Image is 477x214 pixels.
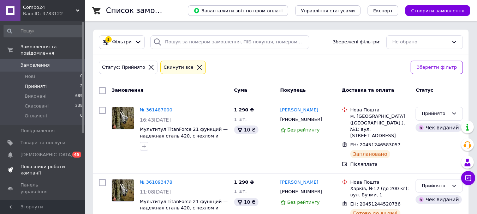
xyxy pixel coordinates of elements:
span: 2 [80,83,83,90]
span: Замовлення та повідомлення [20,44,85,56]
div: Нова Пошта [350,107,410,113]
img: Фото товару [112,107,134,129]
span: Нові [25,73,35,80]
span: 45 [72,152,81,158]
span: 238 [75,103,83,109]
div: м. [GEOGRAPHIC_DATA] ([GEOGRAPHIC_DATA].), №1: вул. [STREET_ADDRESS] [350,113,410,139]
span: Показники роботи компанії [20,164,65,176]
div: Статус: Прийнято [101,64,147,71]
span: Фільтри [112,39,132,45]
a: № 361093478 [140,179,172,185]
span: Товари та послуги [20,140,65,146]
a: [PERSON_NAME] [280,107,318,114]
div: Чек виданий [416,195,461,204]
button: Управління статусами [295,5,360,16]
div: Чек виданий [416,123,461,132]
div: Прийнято [422,110,448,117]
span: 1 290 ₴ [234,107,254,112]
div: Прийнято [422,182,448,190]
span: Прийняті [25,83,47,90]
span: Без рейтингу [287,200,320,205]
a: Створити замовлення [398,8,470,13]
span: ЕН: 20451246583057 [350,142,400,147]
div: 1 [105,36,112,43]
span: Cума [234,87,247,93]
button: Експорт [368,5,399,16]
span: Управління статусами [301,8,355,13]
button: Створити замовлення [405,5,470,16]
span: Замовлення [20,62,50,68]
span: 0 [80,113,83,119]
span: Створити замовлення [411,8,464,13]
span: 1 шт. [234,189,247,194]
span: Доставка та оплата [342,87,394,93]
a: [PERSON_NAME] [280,179,318,186]
span: Збережені фільтри: [333,39,381,45]
div: Не обрано [392,38,448,46]
a: Фото товару [112,107,134,129]
div: Післяплата [350,161,410,167]
span: 11:08[DATE] [140,189,171,195]
div: [PHONE_NUMBER] [279,187,324,196]
span: [DEMOGRAPHIC_DATA] [20,152,73,158]
span: Оплачені [25,113,47,119]
a: Мультитул TitanForce 21 функций — надежная сталь 420, с чехлом и набором бит 12 мес гарантия [140,127,228,145]
div: Харків, №12 (до 200 кг): вул. Бучми, 1 [350,185,410,198]
div: Cкинути все [162,64,195,71]
span: 1 290 ₴ [234,179,254,185]
button: Чат з покупцем [461,171,475,185]
span: 1 шт. [234,117,247,122]
span: Завантажити звіт по пром-оплаті [193,7,282,14]
span: Combo24 [23,4,76,11]
div: Нова Пошта [350,179,410,185]
img: Фото товару [112,179,134,201]
span: Експорт [373,8,393,13]
span: 16:43[DATE] [140,117,171,123]
input: Пошук [4,25,83,37]
div: 10 ₴ [234,126,258,134]
input: Пошук за номером замовлення, ПІБ покупця, номером телефону, Email, номером накладної [150,35,309,49]
span: 689 [75,93,83,99]
button: Завантажити звіт по пром-оплаті [188,5,288,16]
span: Без рейтингу [287,127,320,133]
span: Зберегти фільтр [417,64,457,71]
span: 0 [80,73,83,80]
div: 10 ₴ [234,198,258,206]
span: ЕН: 20451244520736 [350,201,400,207]
h1: Список замовлень [106,6,178,15]
a: № 361487000 [140,107,172,112]
div: [PHONE_NUMBER] [279,115,324,124]
span: Скасовані [25,103,49,109]
span: Виконані [25,93,47,99]
button: Зберегти фільтр [411,61,463,74]
span: Замовлення [112,87,143,93]
span: Панель управління [20,182,65,195]
span: Статус [416,87,433,93]
div: Ваш ID: 3783122 [23,11,85,17]
span: Повідомлення [20,128,55,134]
a: Фото товару [112,179,134,202]
div: Заплановано [350,150,390,158]
span: Покупець [280,87,306,93]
